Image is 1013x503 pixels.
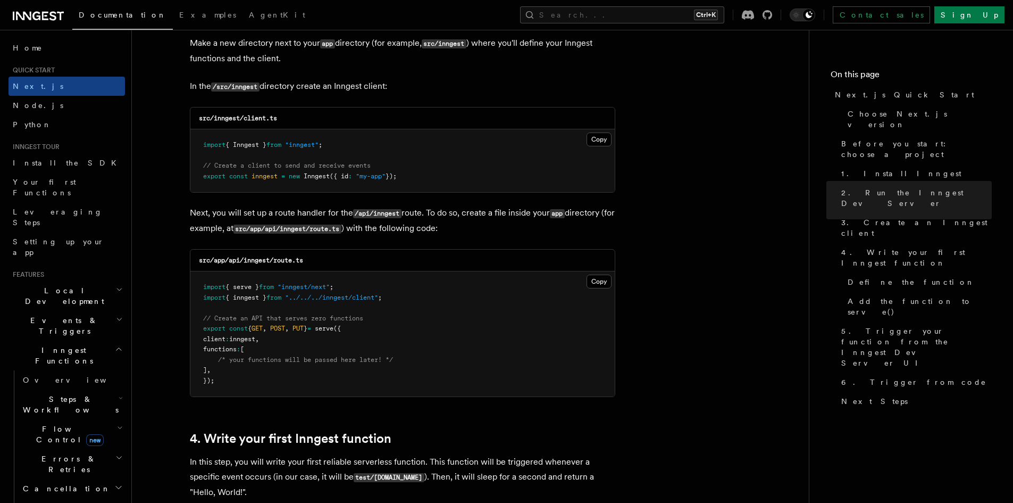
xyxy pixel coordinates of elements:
[13,159,123,167] span: Install the SDK
[934,6,1004,23] a: Sign Up
[353,209,401,218] code: /api/inngest
[9,202,125,232] a: Leveraging Steps
[843,104,992,134] a: Choose Next.js version
[263,325,266,332] span: ,
[203,335,225,343] span: client
[13,208,103,227] span: Leveraging Steps
[207,366,211,374] span: ,
[203,294,225,301] span: import
[229,172,248,180] span: const
[281,172,285,180] span: =
[203,377,214,384] span: });
[841,187,992,209] span: 2. Run the Inngest Dev Server
[843,273,992,292] a: Define the function
[333,325,341,332] span: ({
[378,294,382,301] span: ;
[190,205,615,236] p: Next, you will set up a route handler for the route. To do so, create a file inside your director...
[520,6,724,23] button: Search...Ctrl+K
[320,39,335,48] code: app
[242,3,312,29] a: AgentKit
[837,243,992,273] a: 4. Write your first Inngest function
[9,311,125,341] button: Events & Triggers
[315,325,333,332] span: serve
[285,141,319,149] span: "inngest"
[9,96,125,115] a: Node.js
[841,396,908,407] span: Next Steps
[307,325,311,332] span: =
[841,168,961,179] span: 1. Install Inngest
[19,419,125,449] button: Flow Controlnew
[190,79,615,94] p: In the directory create an Inngest client:
[19,479,125,498] button: Cancellation
[841,138,992,160] span: Before you start: choose a project
[848,109,992,130] span: Choose Next.js version
[203,172,225,180] span: export
[19,449,125,479] button: Errors & Retries
[199,257,303,264] code: src/app/api/inngest/route.ts
[225,283,259,291] span: { serve }
[259,283,274,291] span: from
[13,101,63,110] span: Node.js
[422,39,466,48] code: src/inngest
[203,283,225,291] span: import
[841,247,992,268] span: 4. Write your first Inngest function
[837,164,992,183] a: 1. Install Inngest
[13,43,43,53] span: Home
[837,134,992,164] a: Before you start: choose a project
[9,341,125,370] button: Inngest Functions
[304,172,330,180] span: Inngest
[354,473,424,482] code: test/[DOMAIN_NAME]
[848,296,992,317] span: Add the function to serve()
[86,434,104,446] span: new
[79,11,166,19] span: Documentation
[9,270,44,279] span: Features
[841,217,992,238] span: 3. Create an Inngest client
[790,9,815,21] button: Toggle dark mode
[9,232,125,262] a: Setting up your app
[285,325,289,332] span: ,
[841,326,992,368] span: 5. Trigger your function from the Inngest Dev Server UI
[848,277,975,287] span: Define the function
[19,483,111,494] span: Cancellation
[266,294,281,301] span: from
[266,141,281,149] span: from
[225,294,266,301] span: { inngest }
[173,3,242,29] a: Examples
[248,325,252,332] span: {
[304,325,307,332] span: }
[19,424,117,445] span: Flow Control
[203,315,363,322] span: // Create an API that serves zero functions
[270,325,285,332] span: POST
[13,178,76,197] span: Your first Functions
[319,141,322,149] span: ;
[550,209,565,218] code: app
[179,11,236,19] span: Examples
[837,373,992,392] a: 6. Trigger from code
[203,345,237,353] span: functions
[289,172,300,180] span: new
[203,141,225,149] span: import
[831,85,992,104] a: Next.js Quick Start
[229,325,248,332] span: const
[386,172,397,180] span: });
[23,376,132,384] span: Overview
[13,82,63,90] span: Next.js
[190,455,615,500] p: In this step, you will write your first reliable serverless function. This function will be trigg...
[203,162,371,169] span: // Create a client to send and receive events
[19,394,119,415] span: Steps & Workflows
[199,114,277,122] code: src/inngest/client.ts
[13,120,52,129] span: Python
[348,172,352,180] span: :
[233,225,341,234] code: src/app/api/inngest/route.ts
[9,285,116,307] span: Local Development
[9,172,125,202] a: Your first Functions
[9,153,125,172] a: Install the SDK
[9,315,116,336] span: Events & Triggers
[9,281,125,311] button: Local Development
[837,183,992,213] a: 2. Run the Inngest Dev Server
[252,172,278,180] span: inngest
[19,370,125,390] a: Overview
[841,377,986,387] span: 6. Trigger from code
[237,345,240,353] span: :
[252,325,263,332] span: GET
